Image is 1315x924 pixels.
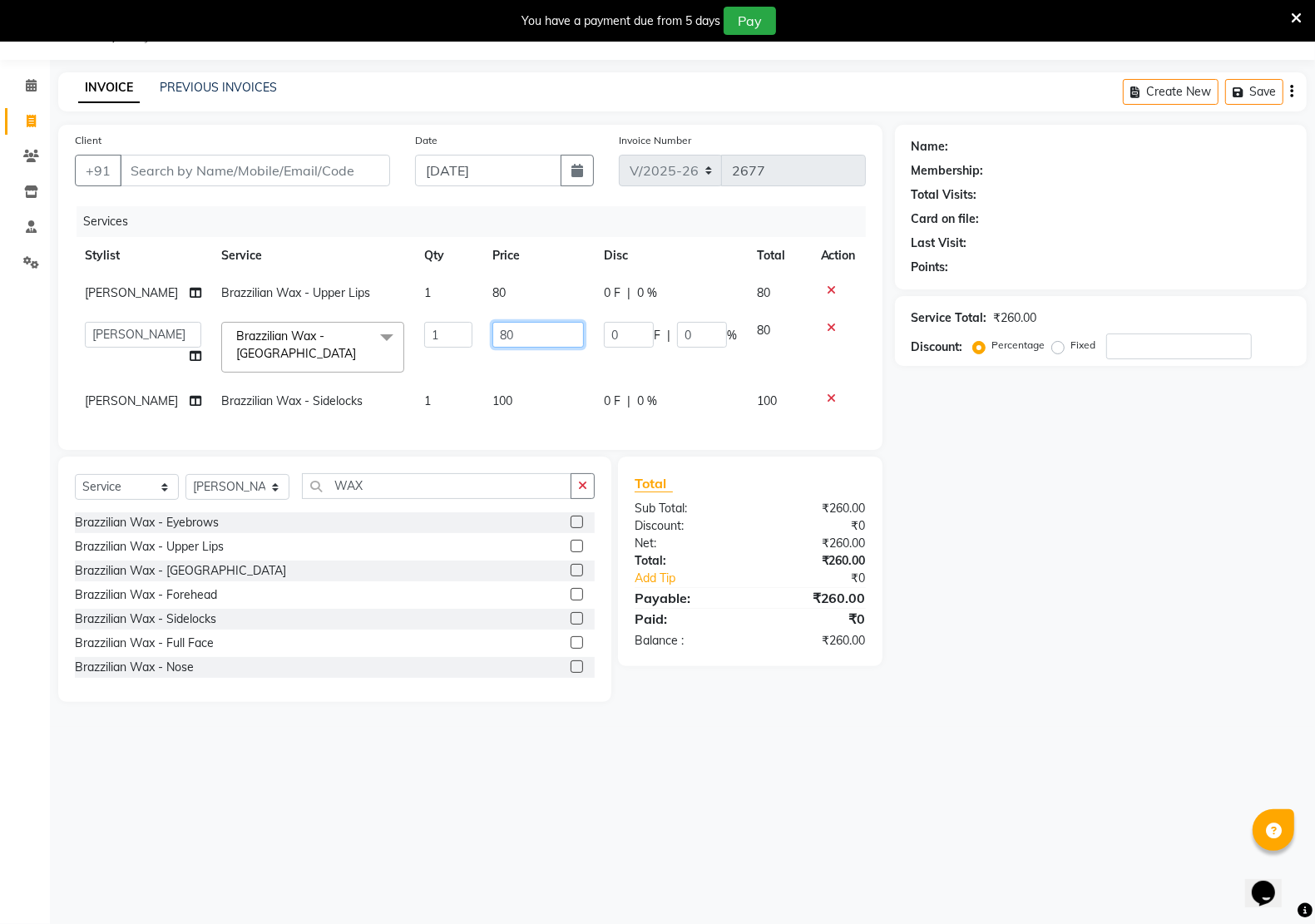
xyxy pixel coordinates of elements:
span: 0 F [604,284,620,302]
span: 80 [757,323,770,338]
span: 0 % [637,393,657,410]
div: Total Visits: [912,186,977,204]
div: Points: [912,259,949,276]
span: [PERSON_NAME] [85,285,178,300]
div: Brazzilian Wax - Sidelocks [75,610,216,628]
div: ₹260.00 [750,552,878,570]
div: Net: [622,535,750,552]
div: ₹260.00 [750,535,878,552]
span: Brazzilian Wax - Sidelocks [221,393,363,408]
div: Brazzilian Wax - Eyebrows [75,514,219,531]
button: +91 [75,155,121,186]
th: Stylist [75,237,211,274]
button: Pay [724,7,776,35]
div: Discount: [622,517,750,535]
label: Percentage [992,338,1046,353]
div: You have a payment due from 5 days [522,12,720,30]
span: % [727,327,737,344]
div: ₹260.00 [994,309,1037,327]
div: ₹0 [750,609,878,629]
input: Search or Scan [302,473,571,499]
th: Qty [414,237,482,274]
input: Search by Name/Mobile/Email/Code [120,155,390,186]
a: PREVIOUS INVOICES [160,80,277,95]
div: ₹260.00 [750,632,878,650]
span: [PERSON_NAME] [85,393,178,408]
span: | [667,327,670,344]
div: Services [77,206,878,237]
span: 1 [424,393,431,408]
span: 0 F [604,393,620,410]
div: Last Visit: [912,235,967,252]
div: Sub Total: [622,500,750,517]
div: ₹260.00 [750,588,878,608]
th: Action [811,237,866,274]
div: Membership: [912,162,984,180]
div: Brazzilian Wax - Full Face [75,635,214,652]
a: INVOICE [78,73,140,103]
div: Brazzilian Wax - Forehead [75,586,217,604]
div: Payable: [622,588,750,608]
a: x [356,346,363,361]
div: ₹260.00 [750,500,878,517]
span: 80 [492,285,506,300]
a: Add Tip [622,570,771,587]
label: Date [415,133,438,148]
div: Name: [912,138,949,156]
div: Paid: [622,609,750,629]
span: 100 [492,393,512,408]
div: Balance : [622,632,750,650]
span: Brazzilian Wax - Upper Lips [221,285,370,300]
span: F [654,327,660,344]
span: 1 [424,285,431,300]
span: 0 % [637,284,657,302]
div: Brazzilian Wax - [GEOGRAPHIC_DATA] [75,562,286,580]
button: Save [1225,79,1283,105]
label: Client [75,133,101,148]
th: Service [211,237,414,274]
div: Discount: [912,338,963,356]
span: | [627,393,630,410]
div: ₹0 [750,517,878,535]
button: Create New [1123,79,1219,105]
div: Service Total: [912,309,987,327]
iframe: chat widget [1245,857,1298,907]
div: Brazzilian Wax - Nose [75,659,194,676]
span: Brazzilian Wax - [GEOGRAPHIC_DATA] [236,329,356,361]
div: Brazzilian Wax - Upper Lips [75,538,224,556]
span: Total [635,475,673,492]
label: Fixed [1071,338,1096,353]
div: ₹0 [772,570,878,587]
span: 100 [757,393,777,408]
th: Total [747,237,810,274]
label: Invoice Number [619,133,691,148]
span: 80 [757,285,770,300]
th: Price [482,237,594,274]
th: Disc [594,237,747,274]
span: | [627,284,630,302]
div: Card on file: [912,210,980,228]
div: Total: [622,552,750,570]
